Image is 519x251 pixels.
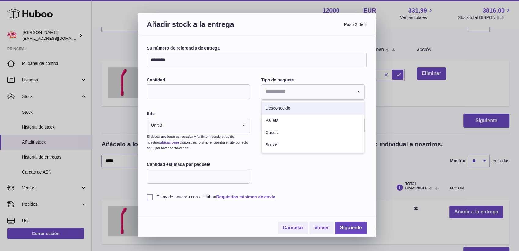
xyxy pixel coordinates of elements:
input: Search for option [163,118,238,133]
a: Requisitos mínimos de envío [216,194,275,199]
label: Fecha de envío esperada [261,111,364,117]
div: Search for option [147,118,250,133]
li: Pallets [262,114,364,127]
label: Su número de referencia de entrega [147,45,367,51]
label: Cantidad estimada por paquete [147,162,250,167]
li: Bolsas [262,139,364,151]
a: Siguiente [335,222,367,234]
label: Site [147,111,250,117]
a: Cancelar [278,222,308,234]
span: Paso 2 de 3 [257,20,367,36]
h3: Añadir stock a la entrega [147,20,257,36]
li: Cases [262,127,364,139]
small: Si desea gestionar su logística y fulfilment desde otras de nuestras disponibles, o si no encuent... [147,135,248,150]
label: Tipo de paquete [261,77,364,83]
li: Desconocido [262,102,364,114]
a: ubicaciones [160,140,180,144]
input: Search for option [261,85,352,99]
div: Search for option [261,85,364,99]
a: Volver [309,222,334,234]
span: Unit 3 [147,118,163,133]
label: Cantidad [147,77,250,83]
label: Estoy de acuerdo con el Huboo [147,194,367,200]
